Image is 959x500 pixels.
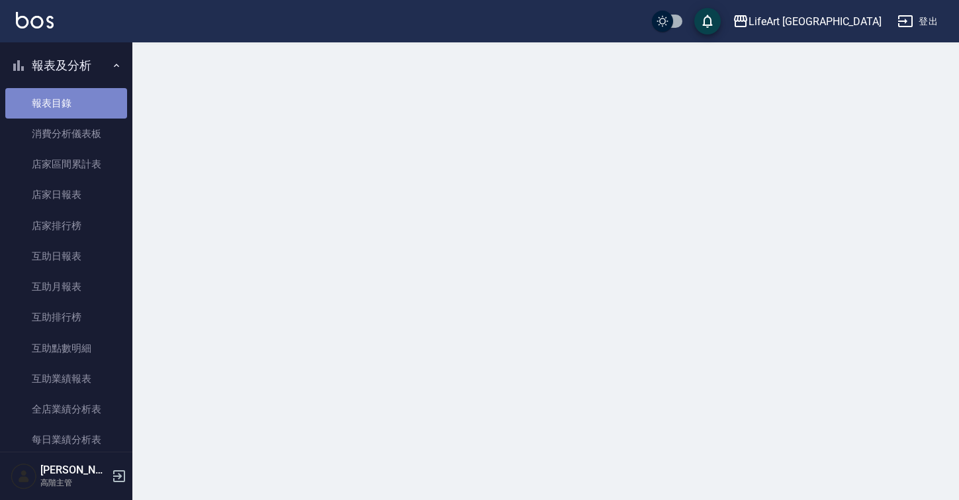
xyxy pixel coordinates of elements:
a: 互助點數明細 [5,333,127,364]
a: 互助排行榜 [5,302,127,332]
a: 全店業績分析表 [5,394,127,425]
a: 每日業績分析表 [5,425,127,455]
a: 互助業績報表 [5,364,127,394]
a: 互助月報表 [5,272,127,302]
img: Person [11,463,37,489]
button: 登出 [892,9,943,34]
h5: [PERSON_NAME] [40,464,108,477]
img: Logo [16,12,54,28]
p: 高階主管 [40,477,108,489]
a: 報表目錄 [5,88,127,119]
a: 店家區間累計表 [5,149,127,179]
a: 消費分析儀表板 [5,119,127,149]
button: save [694,8,721,34]
a: 店家日報表 [5,179,127,210]
a: 店家排行榜 [5,211,127,241]
button: LifeArt [GEOGRAPHIC_DATA] [727,8,887,35]
a: 互助日報表 [5,241,127,272]
button: 報表及分析 [5,48,127,83]
div: LifeArt [GEOGRAPHIC_DATA] [749,13,882,30]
